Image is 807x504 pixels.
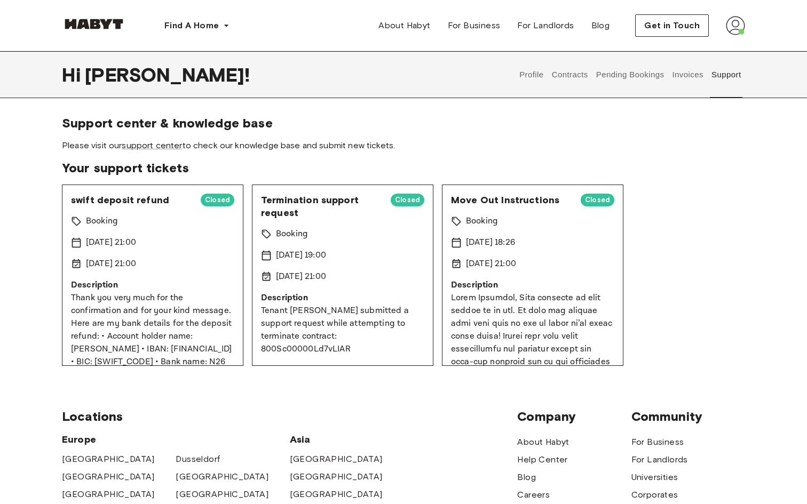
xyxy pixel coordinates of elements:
button: Contracts [550,51,589,98]
a: [GEOGRAPHIC_DATA] [62,453,155,466]
a: [GEOGRAPHIC_DATA] [290,488,383,501]
p: Description [261,292,424,305]
span: [PERSON_NAME] ! [85,63,250,86]
p: [DATE] 21:00 [466,258,516,270]
span: Get in Touch [644,19,700,32]
button: Get in Touch [635,14,709,37]
a: [GEOGRAPHIC_DATA] [62,470,155,483]
span: Closed [201,195,234,205]
span: Asia [290,433,403,446]
a: Universities [631,471,678,484]
a: For Business [631,436,684,449]
span: Hi [62,63,85,86]
img: Habyt [62,19,126,29]
p: [DATE] 18:26 [466,236,515,249]
p: [DATE] 21:00 [86,236,136,249]
a: Help Center [517,453,567,466]
p: Booking [86,215,118,228]
a: For Landlords [631,453,688,466]
span: Your support tickets [62,160,745,176]
span: Locations [62,409,517,425]
a: [GEOGRAPHIC_DATA] [290,470,383,483]
p: [DATE] 19:00 [276,249,326,262]
p: Booking [276,228,308,241]
p: Description [451,279,614,292]
a: [GEOGRAPHIC_DATA] [176,470,268,483]
a: [GEOGRAPHIC_DATA] [290,453,383,466]
span: Community [631,409,745,425]
span: Closed [391,195,424,205]
a: For Landlords [509,15,582,36]
span: Move Out Instructions [451,194,572,206]
span: Company [517,409,631,425]
span: Termination support request [261,194,382,219]
a: For Business [439,15,509,36]
p: [DATE] 21:00 [276,270,326,283]
button: Pending Bookings [595,51,666,98]
span: Support center & knowledge base [62,115,745,131]
span: Find A Home [164,19,219,32]
span: Closed [581,195,614,205]
div: user profile tabs [516,51,745,98]
span: swift deposit refund [71,194,192,206]
span: Blog [591,19,610,32]
a: About Habyt [370,15,439,36]
a: [GEOGRAPHIC_DATA] [62,488,155,501]
p: Booking [466,215,498,228]
span: Europe [62,433,290,446]
a: Blog [517,471,536,484]
img: avatar [726,16,745,35]
button: Find A Home [156,15,238,36]
p: Thank you very much for the confirmation and for your kind message. Here are my bank details for ... [71,292,234,458]
p: Description [71,279,234,292]
p: Tenant [PERSON_NAME] submitted a support request while attempting to terminate contract: 800Sc000... [261,305,424,356]
a: Blog [583,15,619,36]
a: Dusseldorf [176,453,220,466]
button: Support [710,51,742,98]
a: [GEOGRAPHIC_DATA] [176,488,268,501]
a: Careers [517,489,550,501]
button: Invoices [671,51,705,98]
a: support center [122,140,182,150]
span: For Landlords [517,19,574,32]
span: For Business [448,19,501,32]
p: [DATE] 21:00 [86,258,136,270]
button: Profile [518,51,545,98]
span: Please visit our to check our knowledge base and submit new tickets. [62,140,745,151]
a: About Habyt [517,436,569,449]
span: About Habyt [378,19,430,32]
a: Corporates [631,489,678,501]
